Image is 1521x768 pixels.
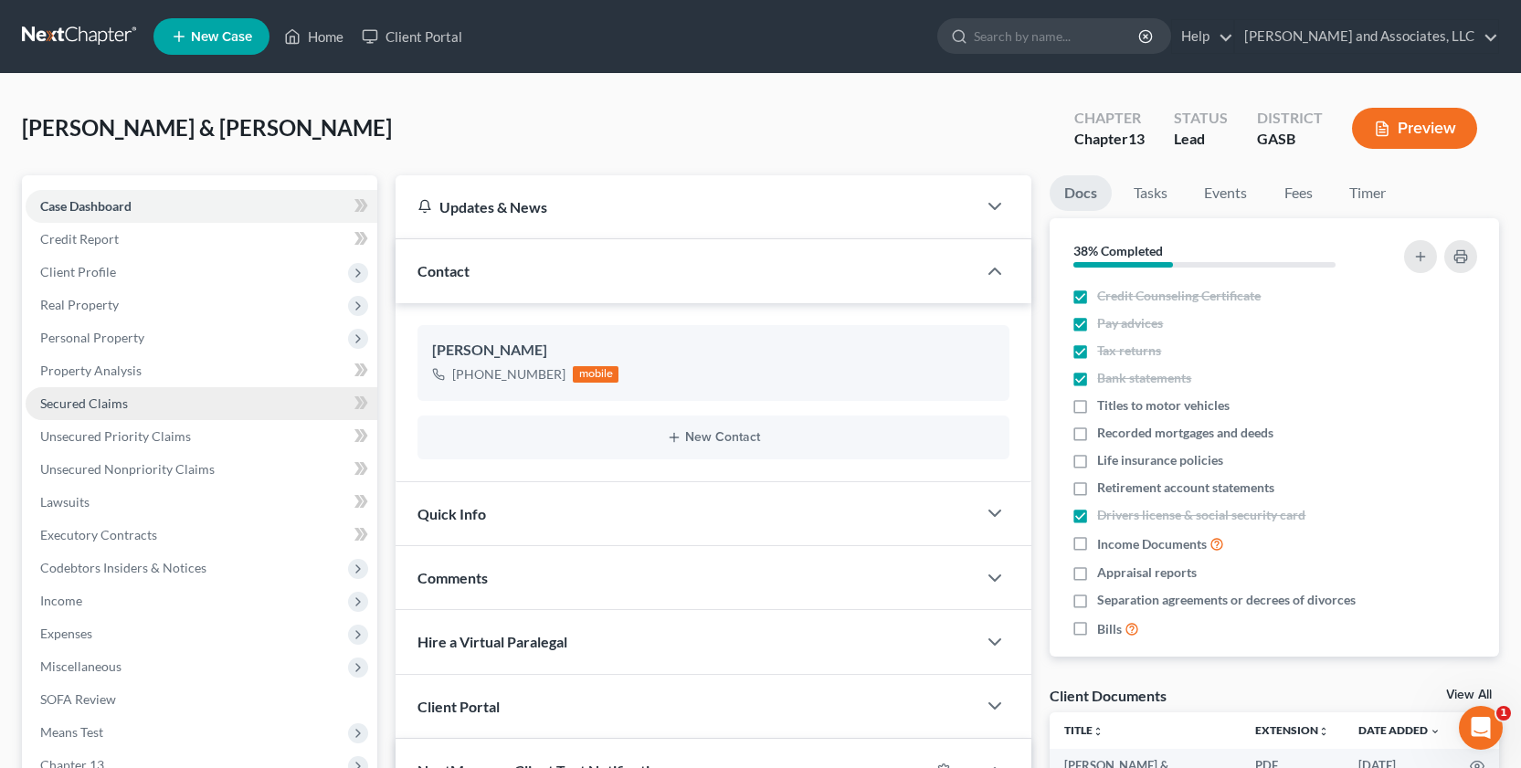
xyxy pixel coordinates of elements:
[1074,129,1145,150] div: Chapter
[22,114,392,141] span: [PERSON_NAME] & [PERSON_NAME]
[1093,726,1104,737] i: unfold_more
[1097,479,1274,497] span: Retirement account statements
[26,683,377,716] a: SOFA Review
[1496,706,1511,721] span: 1
[26,190,377,223] a: Case Dashboard
[1235,20,1498,53] a: [PERSON_NAME] and Associates, LLC
[275,20,353,53] a: Home
[1459,706,1503,750] iframe: Intercom live chat
[1074,108,1145,129] div: Chapter
[417,505,486,522] span: Quick Info
[1269,175,1327,211] a: Fees
[26,519,377,552] a: Executory Contracts
[417,197,955,216] div: Updates & News
[1097,451,1223,469] span: Life insurance policies
[40,494,90,510] span: Lawsuits
[40,428,191,444] span: Unsecured Priority Claims
[40,593,82,608] span: Income
[1430,726,1441,737] i: expand_more
[1119,175,1182,211] a: Tasks
[40,724,103,740] span: Means Test
[1097,314,1163,332] span: Pay advices
[1128,130,1145,147] span: 13
[26,387,377,420] a: Secured Claims
[1257,108,1323,129] div: District
[353,20,471,53] a: Client Portal
[40,461,215,477] span: Unsecured Nonpriority Claims
[1174,129,1228,150] div: Lead
[1097,563,1197,582] span: Appraisal reports
[1050,686,1167,705] div: Client Documents
[1097,591,1356,609] span: Separation agreements or decrees of divorces
[1097,424,1273,442] span: Recorded mortgages and deeds
[452,365,565,384] div: [PHONE_NUMBER]
[26,354,377,387] a: Property Analysis
[417,262,470,279] span: Contact
[1097,535,1207,553] span: Income Documents
[1358,723,1441,737] a: Date Added expand_more
[40,395,128,411] span: Secured Claims
[417,633,567,650] span: Hire a Virtual Paralegal
[40,264,116,279] span: Client Profile
[573,366,618,383] div: mobile
[26,420,377,453] a: Unsecured Priority Claims
[1446,689,1492,701] a: View All
[26,486,377,519] a: Lawsuits
[191,30,252,44] span: New Case
[1335,175,1400,211] a: Timer
[40,691,116,707] span: SOFA Review
[1097,620,1122,638] span: Bills
[1189,175,1262,211] a: Events
[1255,723,1329,737] a: Extensionunfold_more
[1257,129,1323,150] div: GASB
[1097,506,1305,524] span: Drivers license & social security card
[1097,396,1230,415] span: Titles to motor vehicles
[1352,108,1477,149] button: Preview
[40,330,144,345] span: Personal Property
[40,363,142,378] span: Property Analysis
[40,626,92,641] span: Expenses
[1097,342,1161,360] span: Tax returns
[1097,287,1261,305] span: Credit Counseling Certificate
[40,231,119,247] span: Credit Report
[1064,723,1104,737] a: Titleunfold_more
[40,658,121,674] span: Miscellaneous
[26,453,377,486] a: Unsecured Nonpriority Claims
[1172,20,1233,53] a: Help
[40,527,157,542] span: Executory Contracts
[417,698,500,715] span: Client Portal
[432,430,995,445] button: New Contact
[1174,108,1228,129] div: Status
[1050,175,1112,211] a: Docs
[40,297,119,312] span: Real Property
[974,19,1141,53] input: Search by name...
[1073,243,1163,258] strong: 38% Completed
[417,569,488,586] span: Comments
[26,223,377,256] a: Credit Report
[40,198,132,214] span: Case Dashboard
[432,340,995,362] div: [PERSON_NAME]
[1097,369,1191,387] span: Bank statements
[1318,726,1329,737] i: unfold_more
[40,560,206,575] span: Codebtors Insiders & Notices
